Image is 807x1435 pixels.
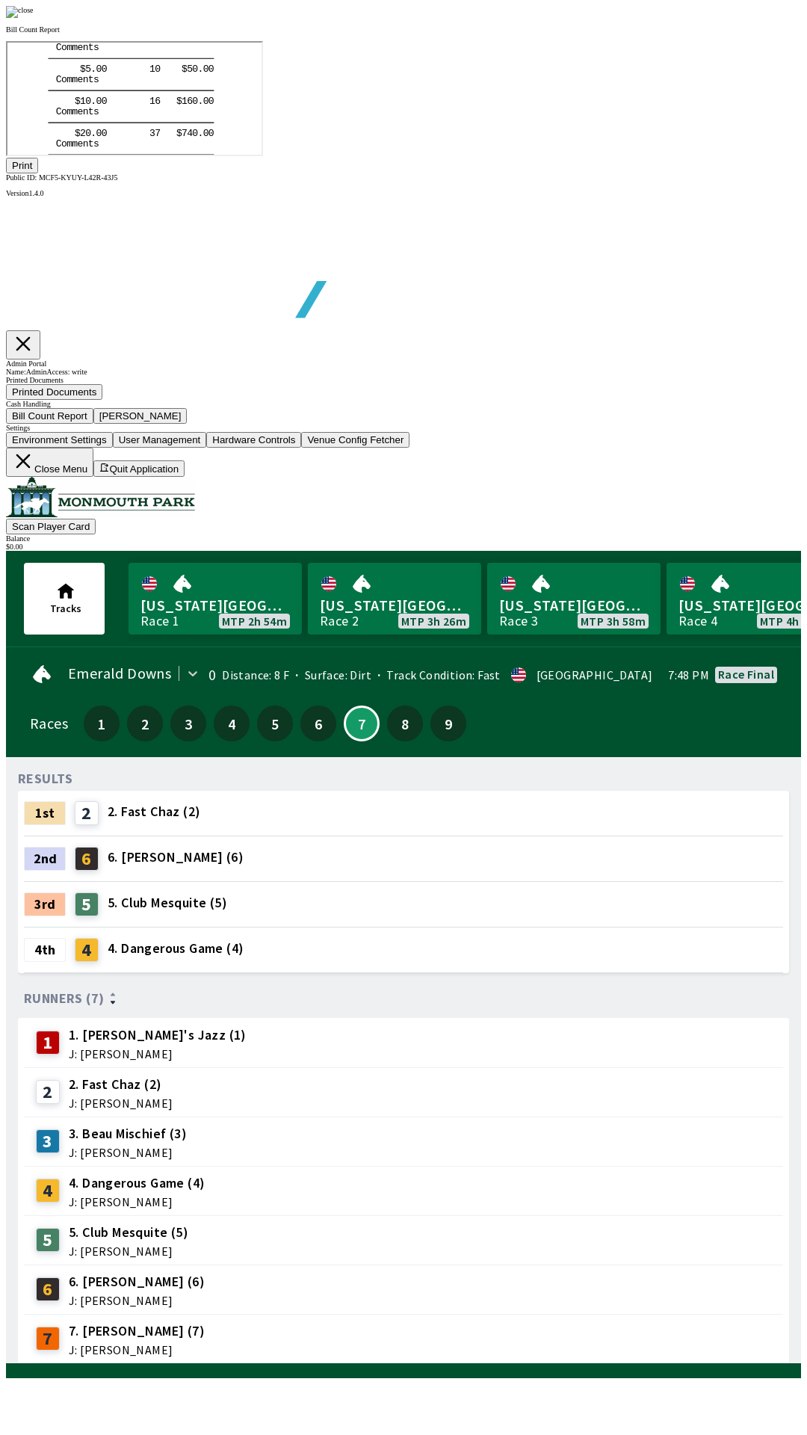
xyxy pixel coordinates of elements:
[6,384,102,400] button: Printed Documents
[320,596,469,615] span: [US_STATE][GEOGRAPHIC_DATA]
[201,85,207,96] tspan: 0
[87,718,116,729] span: 1
[147,53,153,64] tspan: 6
[75,801,99,825] div: 2
[24,892,66,916] div: 3rd
[185,85,191,96] tspan: 0
[6,6,34,18] img: close
[81,64,87,75] tspan: t
[537,669,653,681] div: [GEOGRAPHIC_DATA]
[69,1321,205,1341] span: 7. [PERSON_NAME] (7)
[6,432,113,448] button: Environment Settings
[140,615,179,627] div: Race 1
[185,53,191,64] tspan: 0
[174,53,180,64] tspan: 1
[208,669,216,681] div: 0
[140,596,290,615] span: [US_STATE][GEOGRAPHIC_DATA]
[89,53,95,64] tspan: 0
[78,85,84,96] tspan: 0
[24,563,105,635] button: Tracks
[304,718,333,729] span: 6
[84,53,90,64] tspan: .
[108,939,244,958] span: 4. Dangerous Game (4)
[86,96,92,107] tspan: s
[6,400,801,408] div: Cash Handling
[6,519,96,534] button: Scan Player Card
[24,993,104,1004] span: Runners (7)
[49,64,55,75] tspan: C
[69,1048,247,1060] span: J: [PERSON_NAME]
[201,53,207,64] tspan: 0
[206,432,301,448] button: Hardware Controls
[499,615,538,627] div: Race 3
[86,64,92,75] tspan: s
[75,938,99,962] div: 4
[78,53,84,64] tspan: 0
[289,667,371,682] span: Surface: Dirt
[301,432,409,448] button: Venue Config Fetcher
[142,53,148,64] tspan: 1
[391,718,419,729] span: 8
[67,53,73,64] tspan: $
[308,563,481,635] a: [US_STATE][GEOGRAPHIC_DATA]Race 2MTP 3h 26m
[349,720,374,727] span: 7
[36,1327,60,1351] div: 7
[67,85,73,96] tspan: $
[75,96,81,107] tspan: n
[75,64,81,75] tspan: n
[54,64,60,75] tspan: o
[24,801,66,825] div: 1st
[39,173,118,182] span: MCF5-KYUY-L42R-43J5
[69,1025,247,1045] span: 1. [PERSON_NAME]'s Jazz (1)
[257,706,293,741] button: 5
[24,991,783,1006] div: Runners (7)
[70,64,76,75] tspan: e
[69,1294,205,1306] span: J: [PERSON_NAME]
[6,534,801,543] div: Balance
[217,718,246,729] span: 4
[6,424,801,432] div: Settings
[30,717,68,729] div: Races
[6,359,801,368] div: Admin Portal
[18,773,73,785] div: RESULTS
[69,1173,205,1193] span: 4. Dangerous Game (4)
[147,85,153,96] tspan: 7
[434,718,463,729] span: 9
[214,706,250,741] button: 4
[6,477,195,517] img: venue logo
[36,1080,60,1104] div: 2
[678,615,717,627] div: Race 4
[69,1344,205,1356] span: J: [PERSON_NAME]
[6,41,263,156] iframe: ReportvIEWER
[93,460,185,477] button: Quit Application
[50,602,81,615] span: Tracks
[69,1147,187,1158] span: J: [PERSON_NAME]
[169,53,175,64] tspan: $
[6,158,38,173] button: Print
[69,1272,205,1291] span: 6. [PERSON_NAME] (6)
[36,1031,60,1055] div: 1
[6,448,93,477] button: Close Menu
[64,96,70,107] tspan: m
[174,718,202,729] span: 3
[127,706,163,741] button: 2
[113,432,207,448] button: User Management
[169,85,175,96] tspan: $
[69,1097,173,1109] span: J: [PERSON_NAME]
[129,563,302,635] a: [US_STATE][GEOGRAPHIC_DATA]Race 1MTP 2h 54m
[36,1277,60,1301] div: 6
[75,892,99,916] div: 5
[191,85,197,96] tspan: .
[59,64,65,75] tspan: m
